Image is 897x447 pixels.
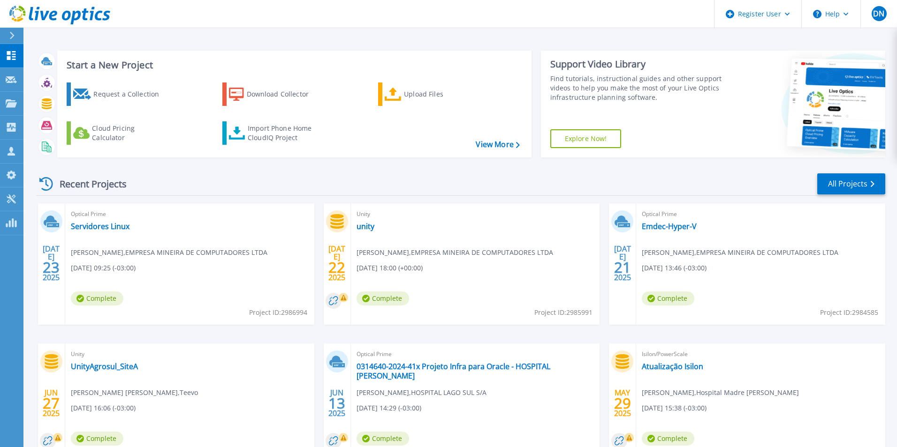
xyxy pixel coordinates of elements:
a: Atualização Isilon [642,362,703,371]
span: Optical Prime [357,349,594,359]
a: All Projects [817,173,885,194]
span: [DATE] 15:38 (-03:00) [642,403,707,413]
span: Unity [71,349,309,359]
span: Unity [357,209,594,219]
span: Project ID: 2985991 [534,307,593,318]
span: 21 [614,263,631,271]
div: [DATE] 2025 [42,246,60,280]
div: Support Video Library [550,58,726,70]
span: [PERSON_NAME] , EMPRESA MINEIRA DE COMPUTADORES LTDA [357,247,553,258]
div: Cloud Pricing Calculator [92,124,167,142]
a: Emdec-Hyper-V [642,222,697,231]
a: View More [476,140,519,149]
span: [DATE] 16:06 (-03:00) [71,403,136,413]
span: Complete [357,432,409,446]
div: JUN 2025 [328,386,346,420]
div: Request a Collection [93,85,168,104]
span: 29 [614,399,631,407]
span: [PERSON_NAME] [PERSON_NAME] , Teevo [71,387,198,398]
div: Import Phone Home CloudIQ Project [248,124,321,142]
div: [DATE] 2025 [328,246,346,280]
span: Project ID: 2984585 [820,307,878,318]
span: Complete [357,291,409,305]
div: Upload Files [404,85,479,104]
span: [DATE] 09:25 (-03:00) [71,263,136,273]
span: Optical Prime [71,209,309,219]
a: Explore Now! [550,129,622,148]
span: DN [873,10,884,17]
span: 27 [43,399,60,407]
span: [DATE] 18:00 (+00:00) [357,263,423,273]
a: UnityAgrosul_SiteA [71,362,138,371]
span: [DATE] 13:46 (-03:00) [642,263,707,273]
a: 0314640-2024-41x Projeto Infra para Oracle - HOSPITAL [PERSON_NAME] [357,362,594,380]
span: 13 [328,399,345,407]
div: [DATE] 2025 [614,246,631,280]
a: Upload Files [378,82,483,106]
div: Recent Projects [36,172,139,195]
div: MAY 2025 [614,386,631,420]
span: 22 [328,263,345,271]
a: Servidores Linux [71,222,129,231]
span: [PERSON_NAME] , Hospital Madre [PERSON_NAME] [642,387,799,398]
span: Complete [642,291,694,305]
a: unity [357,222,374,231]
span: [PERSON_NAME] , HOSPITAL LAGO SUL S/A [357,387,487,398]
a: Cloud Pricing Calculator [67,121,171,145]
span: [PERSON_NAME] , EMPRESA MINEIRA DE COMPUTADORES LTDA [642,247,838,258]
span: [DATE] 14:29 (-03:00) [357,403,421,413]
a: Request a Collection [67,82,171,106]
span: Optical Prime [642,209,880,219]
span: Project ID: 2986994 [249,307,307,318]
div: Find tutorials, instructional guides and other support videos to help you make the most of your L... [550,74,726,102]
span: Complete [71,432,123,446]
div: Download Collector [247,85,322,104]
div: JUN 2025 [42,386,60,420]
a: Download Collector [222,82,327,106]
span: 23 [43,263,60,271]
span: [PERSON_NAME] , EMPRESA MINEIRA DE COMPUTADORES LTDA [71,247,267,258]
span: Isilon/PowerScale [642,349,880,359]
h3: Start a New Project [67,60,519,70]
span: Complete [71,291,123,305]
span: Complete [642,432,694,446]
